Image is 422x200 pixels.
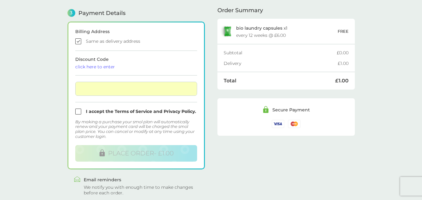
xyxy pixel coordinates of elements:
[236,26,287,31] p: x 1
[84,184,199,196] div: We notify you with enough time to make changes before each order.
[337,51,349,55] div: £0.00
[84,178,199,182] div: Email reminders
[272,120,284,128] img: /assets/icons/cards/visa.svg
[224,78,335,83] div: Total
[75,120,197,139] div: By making a purchase your smol plan will automatically renew and your payment card will be charge...
[108,149,174,157] span: PLACE ORDER - £1.00
[236,25,282,31] span: bio laundry capsules
[78,86,195,91] iframe: Secure card payment input frame
[338,28,349,35] p: FREE
[338,61,349,66] div: £1.00
[75,65,197,69] div: click here to enter
[236,33,286,37] div: every 12 weeks @ £6.00
[78,10,126,16] span: Payment Details
[288,120,300,128] img: /assets/icons/cards/mastercard.svg
[75,29,197,34] div: Billing Address
[75,56,197,69] span: Discount Code
[272,108,310,112] div: Secure Payment
[224,51,337,55] div: Subtotal
[75,145,197,162] button: PLACE ORDER- £1.00
[224,61,338,66] div: Delivery
[335,78,349,83] div: £1.00
[217,7,263,13] span: Order Summary
[67,9,75,17] span: 3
